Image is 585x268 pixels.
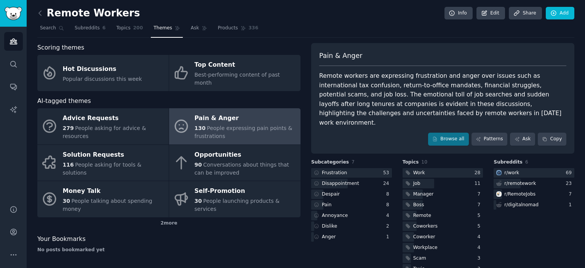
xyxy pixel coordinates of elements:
[428,133,469,146] a: Browse all
[444,7,473,20] a: Info
[504,170,519,177] div: r/ work
[311,221,392,231] a: Dislike2
[322,170,347,177] div: Frustration
[566,180,574,187] div: 23
[478,244,483,251] div: 4
[525,159,528,165] span: 6
[195,185,297,197] div: Self-Promotion
[494,200,574,210] a: r/digitalnomad1
[311,211,392,220] a: Annoyance4
[413,191,434,198] div: Manager
[403,159,419,166] span: Topics
[403,189,483,199] a: Manager7
[322,202,332,209] div: Pain
[478,223,483,230] div: 5
[319,71,566,127] div: Remote workers are expressing frustration and anger over issues such as international tax confusi...
[413,202,424,209] div: Boss
[153,25,172,32] span: Themes
[478,234,483,241] div: 4
[63,162,142,176] span: People asking for tools & solutions
[494,179,574,188] a: r/remotework23
[509,7,542,20] a: Share
[311,179,392,188] a: Disappointment24
[113,22,145,38] a: Topics200
[322,180,359,187] div: Disappointment
[116,25,130,32] span: Topics
[478,212,483,219] div: 5
[40,25,56,32] span: Search
[72,22,108,38] a: Subreddits6
[188,22,210,38] a: Ask
[386,234,392,241] div: 1
[475,180,483,187] div: 11
[496,191,502,197] img: RemoteJobs
[151,22,183,38] a: Themes
[37,108,169,144] a: Advice Requests279People asking for advice & resources
[169,55,300,91] a: Top ContentBest-performing content of past month
[566,170,574,177] div: 69
[322,223,337,230] div: Dislike
[195,125,292,139] span: People expressing pain points & frustrations
[403,254,483,263] a: Scam3
[413,255,426,262] div: Scam
[413,212,431,219] div: Remote
[63,162,74,168] span: 116
[478,191,483,198] div: 7
[63,185,165,197] div: Money Talk
[546,7,574,20] a: Add
[5,7,22,20] img: GummySearch logo
[195,162,202,168] span: 90
[37,217,300,229] div: 2 more
[386,202,392,209] div: 8
[311,200,392,210] a: Pain8
[311,159,349,166] span: Subcategories
[75,25,100,32] span: Subreddits
[63,76,142,82] span: Popular discussions this week
[413,223,438,230] div: Coworkers
[37,55,169,91] a: Hot DiscussionsPopular discussions this week
[249,25,259,32] span: 336
[504,191,535,198] div: r/ RemoteJobs
[169,145,300,181] a: Opportunities90Conversations about things that can be improved
[403,211,483,220] a: Remote5
[494,168,574,178] a: workr/work69
[37,43,84,53] span: Scoring themes
[37,181,169,217] a: Money Talk30People talking about spending money
[195,125,206,131] span: 130
[191,25,199,32] span: Ask
[569,202,574,209] div: 1
[475,170,483,177] div: 28
[478,202,483,209] div: 7
[37,7,140,19] h2: Remote Workers
[195,72,280,86] span: Best-performing content of past month
[195,112,297,125] div: Pain & Anger
[37,96,91,106] span: AI-tagged themes
[510,133,535,146] a: Ask
[421,159,427,165] span: 10
[102,25,106,32] span: 6
[476,7,505,20] a: Edit
[413,234,435,241] div: Coworker
[403,243,483,252] a: Workplace4
[322,234,336,241] div: Anger
[169,181,300,217] a: Self-Promotion30People launching products & services
[413,170,425,177] div: Work
[403,168,483,178] a: Work28
[494,189,574,199] a: RemoteJobsr/RemoteJobs7
[37,247,300,254] div: No posts bookmarked yet
[319,51,362,61] span: Pain & Anger
[472,133,507,146] a: Patterns
[169,108,300,144] a: Pain & Anger130People expressing pain points & frustrations
[311,168,392,178] a: Frustration53
[386,191,392,198] div: 8
[504,180,536,187] div: r/ remotework
[63,125,146,139] span: People asking for advice & resources
[133,25,143,32] span: 200
[63,63,142,75] div: Hot Discussions
[322,191,340,198] div: Despair
[403,232,483,242] a: Coworker4
[63,198,70,204] span: 30
[496,170,502,175] img: work
[413,180,420,187] div: Job
[403,179,483,188] a: Job11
